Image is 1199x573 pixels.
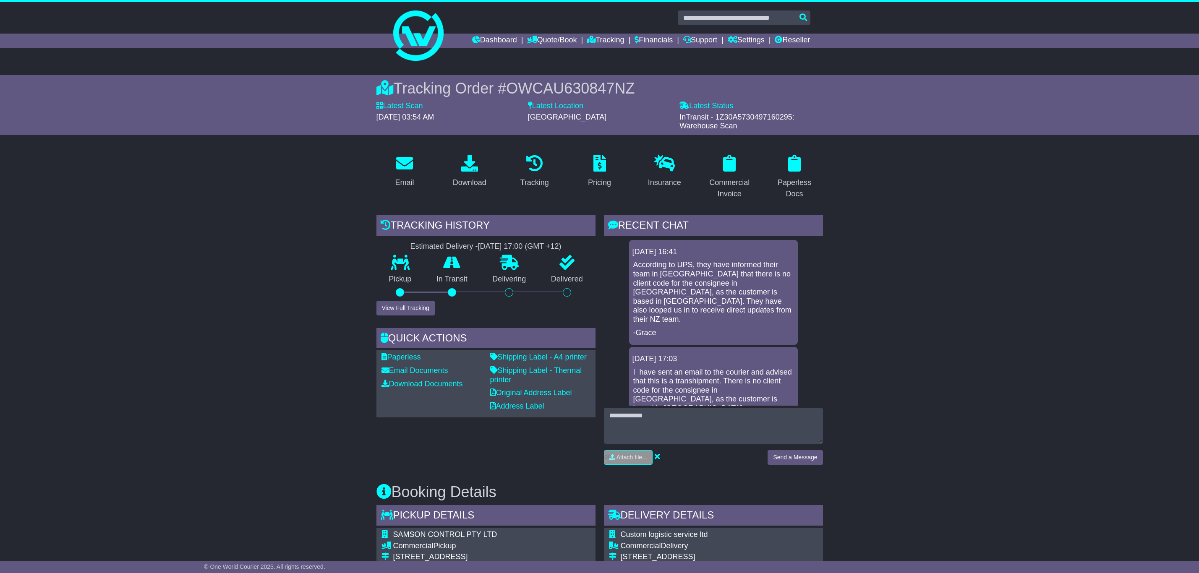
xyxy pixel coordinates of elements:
span: © One World Courier 2025. All rights reserved. [204,563,325,570]
div: Tracking [520,177,549,188]
a: Reseller [775,34,810,48]
a: Download [447,152,492,191]
div: RECENT CHAT [604,215,823,238]
a: Paperless [381,353,421,361]
a: Settings [728,34,765,48]
span: SAMSON CONTROL PTY LTD [393,530,497,539]
div: Download [453,177,486,188]
span: InTransit - 1Z30A5730497160295: Warehouse Scan [679,113,794,130]
span: Commercial [621,542,661,550]
div: Commercial Invoice [707,177,752,200]
div: Tracking Order # [376,79,823,97]
div: [STREET_ADDRESS] [621,552,811,562]
button: Send a Message [768,450,823,465]
p: Pickup [376,275,424,284]
p: Delivered [538,275,596,284]
a: Tracking [587,34,624,48]
div: Insurance [648,177,681,188]
div: Pickup [393,542,583,551]
a: Download Documents [381,380,463,388]
a: Original Address Label [490,388,572,397]
a: Quote/Book [527,34,577,48]
a: Pricing [583,152,616,191]
label: Latest Status [679,102,733,111]
div: Pickup Details [376,505,596,528]
a: Tracking [515,152,554,191]
div: Pricing [588,177,611,188]
span: [GEOGRAPHIC_DATA] [528,113,606,121]
div: Estimated Delivery - [376,242,596,251]
p: Delivering [480,275,539,284]
a: Insurance [643,152,687,191]
a: Email Documents [381,366,448,375]
span: Custom logistic service ltd [621,530,708,539]
div: Paperless Docs [772,177,818,200]
span: OWCAU630847NZ [506,80,635,97]
p: According to UPS, they have informed their team in [GEOGRAPHIC_DATA] that there is no client code... [633,260,794,324]
p: I have sent an email to the courier and advised that this is a transhipment. There is no client c... [633,368,794,413]
p: In Transit [424,275,480,284]
div: Email [395,177,414,188]
a: Support [683,34,717,48]
div: [DATE] 17:03 [632,354,794,364]
a: Commercial Invoice [701,152,758,203]
div: [DATE] 17:00 (GMT +12) [478,242,562,251]
a: Address Label [490,402,544,410]
label: Latest Scan [376,102,423,111]
div: Delivery Details [604,505,823,528]
a: Shipping Label - A4 printer [490,353,587,361]
a: Shipping Label - Thermal printer [490,366,582,384]
a: Financials [635,34,673,48]
a: Dashboard [472,34,517,48]
div: Quick Actions [376,328,596,351]
h3: Booking Details [376,484,823,500]
button: View Full Tracking [376,301,435,315]
label: Latest Location [528,102,583,111]
div: Tracking history [376,215,596,238]
div: Delivery [621,542,811,551]
p: -Grace [633,328,794,338]
div: [STREET_ADDRESS] [393,552,583,562]
span: [DATE] 03:54 AM [376,113,434,121]
span: Commercial [393,542,434,550]
a: Email [389,152,419,191]
a: Paperless Docs [766,152,823,203]
div: [DATE] 16:41 [632,247,794,257]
